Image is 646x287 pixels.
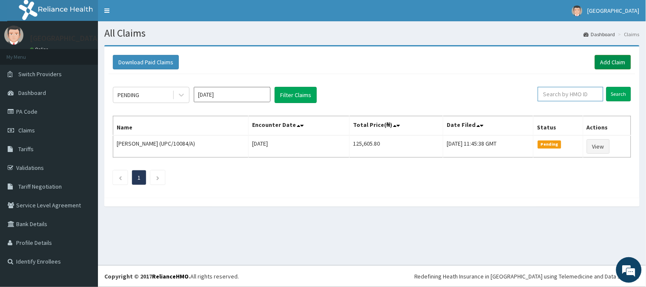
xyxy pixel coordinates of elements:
a: Dashboard [584,31,615,38]
a: Next page [156,174,160,181]
td: [PERSON_NAME] (UPC/10084/A) [113,135,249,158]
p: [GEOGRAPHIC_DATA] [30,34,100,42]
span: Tariff Negotiation [18,183,62,190]
td: [DATE] 11:45:38 GMT [443,135,534,158]
a: Online [30,46,50,52]
span: [GEOGRAPHIC_DATA] [588,7,640,14]
a: View [587,139,610,154]
img: User Image [4,26,23,45]
a: Add Claim [595,55,631,69]
td: [DATE] [249,135,350,158]
th: Name [113,116,249,136]
th: Total Price(₦) [350,116,443,136]
footer: All rights reserved. [98,265,646,287]
th: Status [534,116,583,136]
a: Page 1 is your current page [138,174,141,181]
input: Search by HMO ID [538,87,603,101]
span: Dashboard [18,89,46,97]
input: Search [606,87,631,101]
th: Encounter Date [249,116,350,136]
a: RelianceHMO [152,273,189,280]
li: Claims [616,31,640,38]
button: Download Paid Claims [113,55,179,69]
h1: All Claims [104,28,640,39]
button: Filter Claims [275,87,317,103]
th: Actions [583,116,631,136]
td: 125,605.80 [350,135,443,158]
strong: Copyright © 2017 . [104,273,190,280]
input: Select Month and Year [194,87,270,102]
div: Redefining Heath Insurance in [GEOGRAPHIC_DATA] using Telemedicine and Data Science! [414,272,640,281]
span: Switch Providers [18,70,62,78]
div: PENDING [118,91,139,99]
a: Previous page [118,174,122,181]
img: User Image [572,6,583,16]
span: Pending [538,141,561,148]
span: Tariffs [18,145,34,153]
span: Claims [18,126,35,134]
th: Date Filed [443,116,534,136]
